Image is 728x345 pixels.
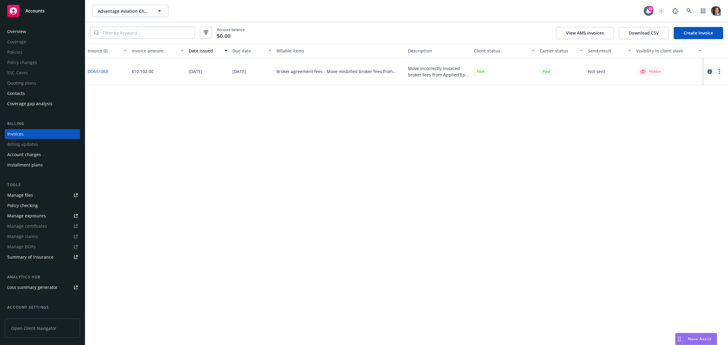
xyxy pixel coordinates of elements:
span: Accounts [25,8,45,13]
a: Loss summary generator [5,283,80,292]
a: Invoices [5,129,80,139]
div: Billing [5,121,80,127]
div: Move incorrectly invoiced broker fees from Applied Epic to Nav per [PERSON_NAME] & [PERSON_NAME] [408,65,469,78]
span: $0.00 [217,32,231,40]
div: Policy checking [7,201,38,210]
div: Account charges [7,150,41,159]
div: Visibility in client dash [636,48,695,54]
div: Broker agreement fees - Move misbilled broker fees from Applied Epic to Nav per [PERSON_NAME] [276,68,403,75]
div: Invoice ID [88,48,120,54]
span: Quoting plans [5,78,80,88]
div: Due date [232,48,265,54]
span: Policy changes [5,58,80,67]
button: Invoice amount [129,43,186,58]
span: Billing updates [5,139,80,149]
div: Loss summary generator [7,283,58,292]
div: Manage files [7,190,33,200]
div: $10,102.00 [132,68,153,75]
svg: Search [94,30,99,35]
div: Drag to move [676,333,683,345]
div: Invoices [7,129,24,139]
div: Analytics hub [5,274,80,280]
div: Carrier status [540,48,576,54]
button: Billable items [274,43,406,58]
div: Not sent [588,68,605,75]
button: Due date [230,43,274,58]
button: Send result [585,43,634,58]
a: Overview [5,27,80,36]
span: Advantage Aviation Charter LLC [98,8,150,14]
span: Manage claims [5,232,80,241]
div: Coverage gap analysis [7,99,52,109]
button: Download CSV [619,27,669,39]
div: Date issued [189,48,221,54]
img: photo [711,6,721,16]
div: Client status [474,48,528,54]
div: Summary of insurance [7,252,53,262]
div: Paid [540,68,553,75]
button: Date issued [186,43,230,58]
div: Account settings [5,304,80,310]
button: Client status [471,43,537,58]
a: Contacts [5,89,80,98]
button: View AMS invoices [556,27,614,39]
span: Coverage [5,37,80,47]
div: Overview [7,27,26,36]
a: Search [683,5,695,17]
span: Manage BORs [5,242,80,252]
div: 26 [648,6,653,12]
div: Hidden [639,68,661,75]
span: Nova Assist [688,336,712,341]
input: Filter by keyword... [99,27,195,39]
a: Accounts [5,2,80,19]
div: Description [408,48,469,54]
a: Installment plans [5,160,80,170]
a: Start snowing [655,5,667,17]
div: Contacts [7,89,25,98]
div: Paid [474,68,487,75]
div: Send result [588,48,625,54]
a: Service team [5,313,80,323]
div: [DATE] [189,68,202,75]
button: Carrier status [537,43,585,58]
div: Invoice amount [132,48,177,54]
div: [DATE] [232,68,246,75]
a: Summary of insurance [5,252,80,262]
a: DD651068 [88,68,108,75]
span: Policies [5,47,80,57]
a: Create Invoice [674,27,723,39]
button: Description [406,43,471,58]
a: Switch app [697,5,709,17]
a: Manage exposures [5,211,80,221]
a: Report a Bug [669,5,681,17]
span: Open Client Navigator [5,319,80,338]
span: SSC Cases [5,68,80,78]
div: Service team [7,313,33,323]
a: Manage files [5,190,80,200]
div: Tools [5,182,80,188]
button: Invoice ID [85,43,129,58]
span: Manage certificates [5,221,80,231]
button: Visibility in client dash [634,43,704,58]
div: Manage exposures [7,211,46,221]
div: Installment plans [7,160,43,170]
a: Policy checking [5,201,80,210]
button: Advantage Aviation Charter LLC [93,5,168,17]
div: Billable items [276,48,403,54]
a: Account charges [5,150,80,159]
button: Nova Assist [675,333,717,345]
a: Coverage gap analysis [5,99,80,109]
span: Account balance [217,27,245,39]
